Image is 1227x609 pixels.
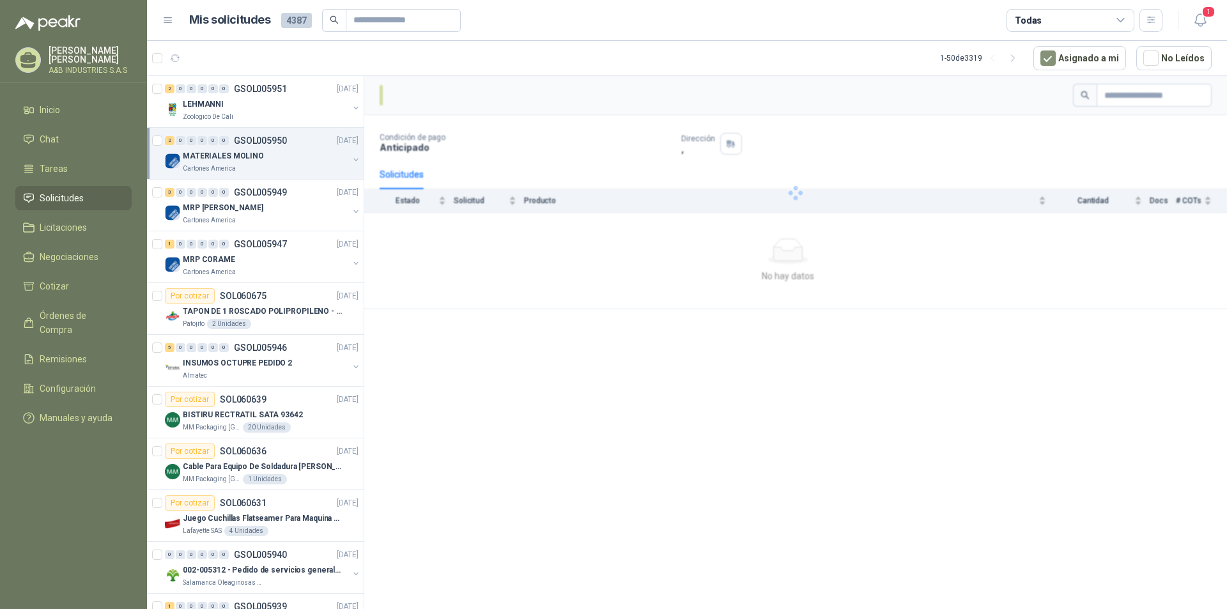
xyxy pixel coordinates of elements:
div: 0 [219,550,229,559]
a: 1 0 0 0 0 0 GSOL005947[DATE] Company LogoMRP CORAMECartones America [165,236,361,277]
div: 1 Unidades [243,474,287,484]
div: 0 [208,343,218,352]
div: 0 [176,84,185,93]
p: INSUMOS OCTUPRE PEDIDO 2 [183,357,292,369]
div: 1 [165,240,174,249]
div: 0 [208,136,218,145]
p: GSOL005947 [234,240,287,249]
p: SOL060639 [220,395,266,404]
img: Company Logo [165,412,180,428]
p: [DATE] [337,290,359,302]
div: 0 [187,240,196,249]
span: Chat [40,132,59,146]
div: 0 [197,240,207,249]
div: 0 [197,550,207,559]
p: Patojito [183,319,204,329]
span: Inicio [40,103,60,117]
img: Company Logo [165,257,180,272]
button: No Leídos [1136,46,1212,70]
p: Salamanca Oleaginosas SAS [183,578,263,588]
span: 4387 [281,13,312,28]
div: Todas [1015,13,1042,27]
img: Company Logo [165,464,180,479]
span: Órdenes de Compra [40,309,120,337]
a: Tareas [15,157,132,181]
span: 1 [1201,6,1215,18]
h1: Mis solicitudes [189,11,271,29]
span: Solicitudes [40,191,84,205]
div: 20 Unidades [243,422,291,433]
span: Manuales y ayuda [40,411,112,425]
div: 0 [208,84,218,93]
div: 0 [197,136,207,145]
p: Almatec [183,371,207,381]
p: [DATE] [337,135,359,147]
img: Company Logo [165,205,180,220]
a: Chat [15,127,132,151]
p: Cartones America [183,267,236,277]
div: 0 [165,550,174,559]
div: 0 [176,240,185,249]
div: 5 [165,343,174,352]
p: A&B INDUSTRIES S.A.S [49,66,132,74]
img: Company Logo [165,153,180,169]
div: Por cotizar [165,443,215,459]
div: 0 [219,84,229,93]
p: SOL060631 [220,498,266,507]
span: Tareas [40,162,68,176]
p: [DATE] [337,549,359,561]
div: 0 [176,136,185,145]
div: 0 [187,84,196,93]
div: 0 [176,343,185,352]
p: Cartones America [183,215,236,226]
div: 0 [219,188,229,197]
div: 0 [197,343,207,352]
button: 1 [1189,9,1212,32]
div: 0 [197,84,207,93]
div: Por cotizar [165,392,215,407]
p: GSOL005946 [234,343,287,352]
p: GSOL005940 [234,550,287,559]
p: MM Packaging [GEOGRAPHIC_DATA] [183,422,240,433]
div: 0 [176,550,185,559]
p: BISTIRU RECTRATIL SATA 93642 [183,409,303,421]
span: Negociaciones [40,250,98,264]
button: Asignado a mi [1033,46,1126,70]
div: 3 [165,188,174,197]
div: 0 [187,136,196,145]
div: 0 [187,550,196,559]
div: 2 Unidades [207,319,251,329]
div: 0 [219,240,229,249]
div: 4 Unidades [224,526,268,536]
a: 3 0 0 0 0 0 GSOL005949[DATE] Company LogoMRP [PERSON_NAME]Cartones America [165,185,361,226]
div: 0 [176,188,185,197]
div: Por cotizar [165,495,215,511]
p: MATERIALES MOLINO [183,150,264,162]
p: 002-005312 - Pedido de servicios generales CASA RO [183,564,342,576]
a: Configuración [15,376,132,401]
div: 2 [165,84,174,93]
p: MRP CORAME [183,254,235,266]
span: Licitaciones [40,220,87,235]
a: 2 0 0 0 0 0 GSOL005950[DATE] Company LogoMATERIALES MOLINOCartones America [165,133,361,174]
p: Lafayette SAS [183,526,222,536]
a: Licitaciones [15,215,132,240]
span: Remisiones [40,352,87,366]
a: Remisiones [15,347,132,371]
div: 0 [208,550,218,559]
div: 0 [187,188,196,197]
p: [DATE] [337,394,359,406]
img: Company Logo [165,567,180,583]
p: Zoologico De Cali [183,112,233,122]
div: 0 [219,136,229,145]
p: LEHMANNI [183,98,224,111]
p: [DATE] [337,497,359,509]
a: Manuales y ayuda [15,406,132,430]
img: Company Logo [165,309,180,324]
p: GSOL005951 [234,84,287,93]
a: Inicio [15,98,132,122]
p: SOL060636 [220,447,266,456]
div: 0 [208,188,218,197]
img: Company Logo [165,360,180,376]
a: Órdenes de Compra [15,304,132,342]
